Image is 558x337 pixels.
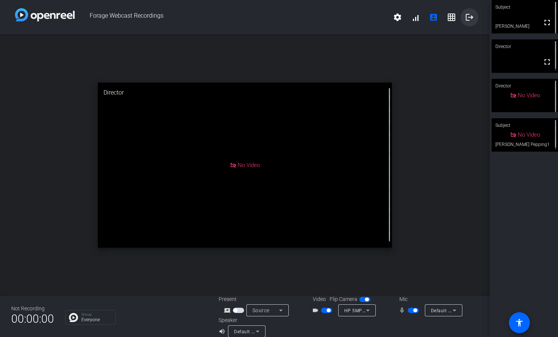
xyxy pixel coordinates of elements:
[543,57,552,66] mat-icon: fullscreen
[543,18,552,27] mat-icon: fullscreen
[75,8,388,26] span: Forage Webcast Recordings
[11,310,54,328] span: 00:00:00
[393,13,402,22] mat-icon: settings
[11,305,54,313] div: Not Recording
[252,307,270,313] span: Source
[447,13,456,22] mat-icon: grid_on
[465,13,474,22] mat-icon: logout
[518,92,540,99] span: No Video
[69,313,78,322] img: Chat Icon
[219,295,294,303] div: Present
[492,118,558,132] div: Subject
[98,83,392,103] div: Director
[330,295,357,303] span: Flip Camera
[234,328,320,334] span: Default - Speakers (2- Realtek(R) Audio)
[15,8,75,21] img: white-gradient.svg
[406,8,424,26] button: signal_cellular_alt
[224,306,233,315] mat-icon: screen_share_outline
[312,306,321,315] mat-icon: videocam_outline
[492,39,558,54] div: Director
[344,307,381,313] span: HP 5MP Camera
[219,327,228,336] mat-icon: volume_up
[429,13,438,22] mat-icon: account_box
[515,318,524,327] mat-icon: accessibility
[81,317,112,322] p: Everyone
[81,313,112,316] p: Group
[392,295,467,303] div: Mic
[219,316,264,324] div: Speaker
[492,79,558,93] div: Director
[399,306,408,315] mat-icon: mic_none
[518,131,540,138] span: No Video
[313,295,326,303] span: Video
[238,162,260,168] span: No Video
